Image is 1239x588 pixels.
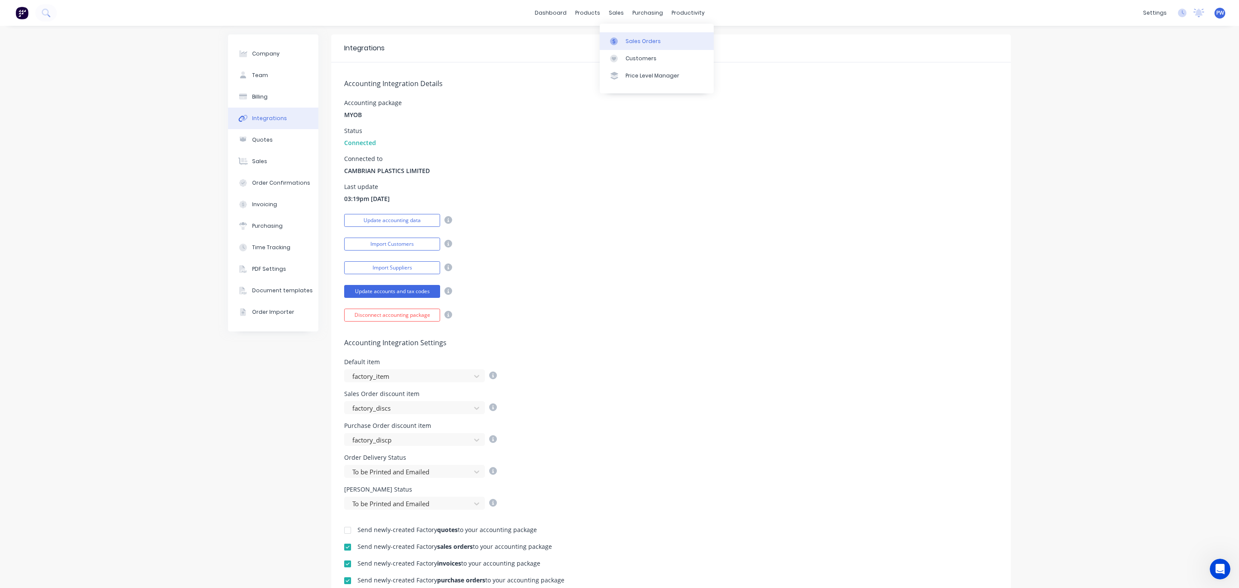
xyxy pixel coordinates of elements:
[252,93,268,101] div: Billing
[228,65,318,86] button: Team
[344,80,998,88] h5: Accounting Integration Details
[626,72,679,80] div: Price Level Manager
[437,576,485,584] b: purchase orders
[600,50,714,67] a: Customers
[344,455,497,461] div: Order Delivery Status
[358,577,564,583] div: Send newly-created Factory to your accounting package
[228,43,318,65] button: Company
[252,71,268,79] div: Team
[437,526,458,534] b: quotes
[344,285,440,298] button: Update accounts and tax codes
[15,6,28,19] img: Factory
[228,301,318,323] button: Order Importer
[600,32,714,50] a: Sales Orders
[600,67,714,84] a: Price Level Manager
[626,37,661,45] div: Sales Orders
[252,265,286,273] div: PDF Settings
[344,156,430,162] div: Connected to
[437,559,461,567] b: invoices
[228,280,318,301] button: Document templates
[344,359,497,365] div: Default item
[228,258,318,280] button: PDF Settings
[667,6,709,19] div: productivity
[252,308,294,316] div: Order Importer
[530,6,571,19] a: dashboard
[358,544,552,550] div: Send newly-created Factory to your accounting package
[344,43,385,53] div: Integrations
[344,194,390,203] span: 03:19pm [DATE]
[252,201,277,208] div: Invoicing
[626,55,656,62] div: Customers
[571,6,604,19] div: products
[252,244,290,251] div: Time Tracking
[358,527,537,533] div: Send newly-created Factory to your accounting package
[344,339,998,347] h5: Accounting Integration Settings
[604,6,628,19] div: sales
[1216,9,1224,17] span: PW
[252,158,267,165] div: Sales
[344,128,376,134] div: Status
[228,194,318,215] button: Invoicing
[228,172,318,194] button: Order Confirmations
[252,136,273,144] div: Quotes
[228,129,318,151] button: Quotes
[437,542,473,551] b: sales orders
[344,184,390,190] div: Last update
[1139,6,1171,19] div: settings
[344,110,362,119] span: MYOB
[344,214,440,227] button: Update accounting data
[228,151,318,172] button: Sales
[252,115,287,122] div: Integrations
[344,238,440,251] button: Import Customers
[252,179,310,187] div: Order Confirmations
[1210,559,1230,579] iframe: Intercom live chat
[228,237,318,258] button: Time Tracking
[344,166,430,175] span: CAMBRIAN PLASTICS LIMITED
[344,486,497,492] div: [PERSON_NAME] Status
[358,560,540,566] div: Send newly-created Factory to your accounting package
[252,50,280,58] div: Company
[228,108,318,129] button: Integrations
[228,86,318,108] button: Billing
[344,309,440,322] button: Disconnect accounting package
[344,138,376,147] span: Connected
[228,215,318,237] button: Purchasing
[344,391,497,397] div: Sales Order discount item
[252,287,313,294] div: Document templates
[344,261,440,274] button: Import Suppliers
[252,222,283,230] div: Purchasing
[628,6,667,19] div: purchasing
[344,423,497,429] div: Purchase Order discount item
[344,100,402,106] div: Accounting package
